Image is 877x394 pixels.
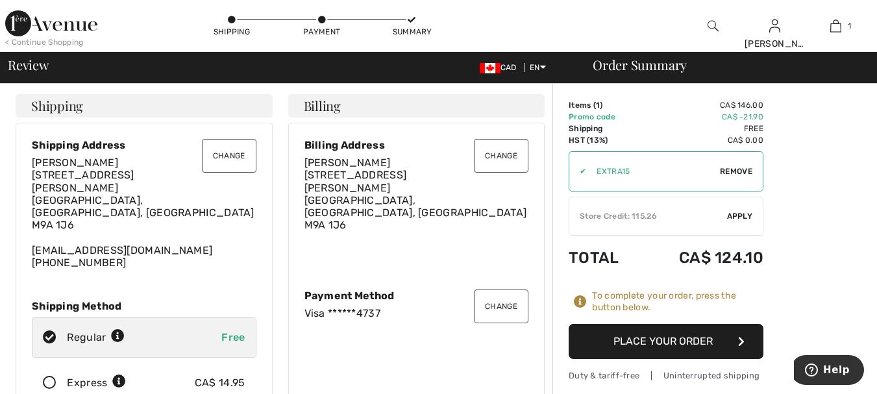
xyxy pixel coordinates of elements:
[569,134,641,146] td: HST (13%)
[32,156,256,269] div: [EMAIL_ADDRESS][DOMAIN_NAME] [PHONE_NUMBER]
[32,156,118,169] span: [PERSON_NAME]
[304,169,527,231] span: [STREET_ADDRESS][PERSON_NAME] [GEOGRAPHIC_DATA], [GEOGRAPHIC_DATA], [GEOGRAPHIC_DATA] M9A 1J6
[769,18,780,34] img: My Info
[304,99,341,112] span: Billing
[745,37,805,51] div: [PERSON_NAME]
[569,99,641,111] td: Items ( )
[480,63,522,72] span: CAD
[569,369,763,382] div: Duty & tariff-free | Uninterrupted shipping
[480,63,500,73] img: Canadian Dollar
[806,18,866,34] a: 1
[577,58,869,71] div: Order Summary
[5,10,97,36] img: 1ère Avenue
[304,139,529,151] div: Billing Address
[474,139,528,173] button: Change
[830,18,841,34] img: My Bag
[202,139,256,173] button: Change
[195,375,245,391] div: CA$ 14.95
[794,355,864,388] iframe: Opens a widget where you can find more information
[32,300,256,312] div: Shipping Method
[769,19,780,32] a: Sign In
[569,236,641,280] td: Total
[848,20,851,32] span: 1
[641,236,763,280] td: CA$ 124.10
[569,111,641,123] td: Promo code
[641,99,763,111] td: CA$ 146.00
[474,289,528,323] button: Change
[569,166,586,177] div: ✔
[596,101,600,110] span: 1
[569,123,641,134] td: Shipping
[641,111,763,123] td: CA$ -21.90
[530,63,546,72] span: EN
[32,139,256,151] div: Shipping Address
[8,58,49,71] span: Review
[592,290,763,314] div: To complete your order, press the button below.
[221,331,245,343] span: Free
[641,134,763,146] td: CA$ 0.00
[720,166,752,177] span: Remove
[708,18,719,34] img: search the website
[5,36,84,48] div: < Continue Shopping
[393,26,432,38] div: Summary
[304,156,391,169] span: [PERSON_NAME]
[67,375,126,391] div: Express
[67,330,125,345] div: Regular
[569,210,727,222] div: Store Credit: 115.26
[304,289,529,302] div: Payment Method
[212,26,251,38] div: Shipping
[303,26,341,38] div: Payment
[31,99,83,112] span: Shipping
[641,123,763,134] td: Free
[32,169,254,231] span: [STREET_ADDRESS][PERSON_NAME] [GEOGRAPHIC_DATA], [GEOGRAPHIC_DATA], [GEOGRAPHIC_DATA] M9A 1J6
[727,210,753,222] span: Apply
[586,152,720,191] input: Promo code
[569,324,763,359] button: Place Your Order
